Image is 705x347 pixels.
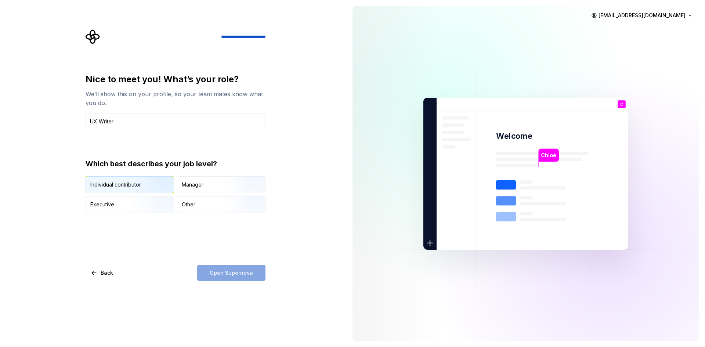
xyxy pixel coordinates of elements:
[86,29,100,44] svg: Supernova Logo
[182,201,195,208] div: Other
[496,131,532,141] p: Welcome
[101,269,113,276] span: Back
[86,90,265,107] div: We’ll show this on your profile, so your team mates know what you do.
[588,9,696,22] button: [EMAIL_ADDRESS][DOMAIN_NAME]
[90,201,114,208] div: Executive
[599,12,686,19] span: [EMAIL_ADDRESS][DOMAIN_NAME]
[90,181,141,188] div: Individual contributor
[86,265,119,281] button: Back
[86,159,265,169] div: Which best describes your job level?
[86,73,265,85] div: Nice to meet you! What’s your role?
[182,181,203,188] div: Manager
[620,102,623,106] p: C
[86,113,265,129] input: Job title
[541,151,556,159] p: Chloé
